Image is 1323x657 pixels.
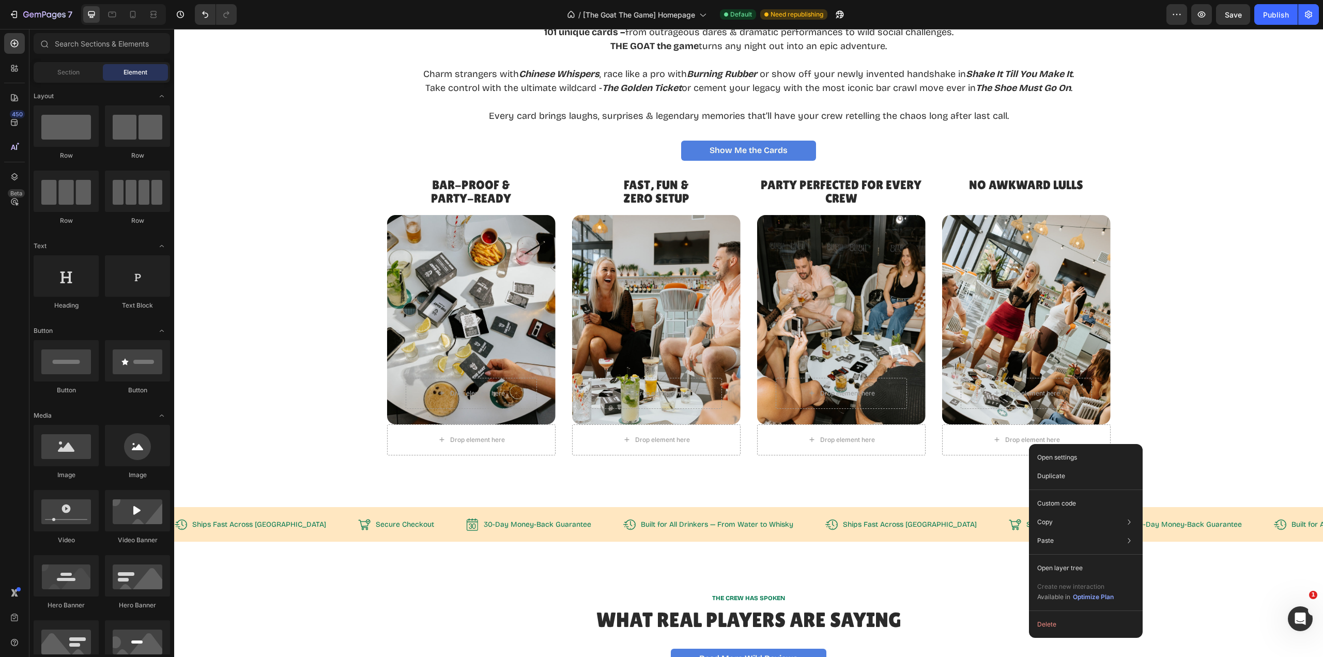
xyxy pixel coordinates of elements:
[802,53,897,65] strong: The Shoe Must Go On
[730,10,752,19] span: Default
[34,216,99,225] div: Row
[34,301,99,310] div: Heading
[174,29,1323,657] iframe: Design area
[1117,491,1270,500] p: Built for All Drinkers — From Water to Whisky
[831,407,886,415] div: Drop element here
[249,38,900,52] p: Charm strangers with , race like a pro with or show off your newly invented handshake in .
[1037,563,1083,573] p: Open layer tree
[398,148,566,178] h3: Fast, Fun & Zero Setup
[507,112,642,132] a: Show Me the Cards
[105,216,170,225] div: Row
[105,470,170,480] div: Image
[34,33,170,54] input: Search Sections & Elements
[34,386,99,395] div: Button
[1037,499,1076,508] p: Custom code
[1254,4,1298,25] button: Publish
[153,88,170,104] span: Toggle open
[105,386,170,395] div: Button
[12,578,1136,603] h2: What Real Players Are Saying
[34,601,99,610] div: Hero Banner
[276,407,331,415] div: Drop element here
[257,162,337,176] span: Party-Ready
[467,491,619,500] p: Built for All Drinkers — From Water to Whisky
[497,620,652,640] button: <p>Read More Wild Reviews</p>
[249,52,900,66] p: Take control with the ultimate wildcard - or cement your legacy with the most iconic bar crawl mo...
[202,491,260,500] p: Secure Checkout
[1033,615,1139,634] button: Delete
[345,39,425,51] strong: Chinese Whispers
[831,360,886,369] div: Drop element here
[583,148,751,178] h3: Party Perfected for Every Crew
[436,11,525,23] strong: THE GOAT the game
[105,601,170,610] div: Hero Banner
[310,491,417,500] p: 30-Day Money-Back Guarantee
[1225,10,1242,19] span: Save
[525,625,624,635] p: Read More Wild Reviews
[1073,592,1114,602] div: Optimize Plan
[535,117,613,127] p: Show Me the Cards
[1037,517,1053,527] p: Copy
[124,68,147,77] span: Element
[578,9,581,20] span: /
[1072,592,1114,602] button: Optimize Plan
[105,301,170,310] div: Text Block
[276,360,331,369] div: Drop element here
[34,411,52,420] span: Media
[513,39,583,51] strong: Burning Rubber
[538,566,611,573] strong: THE CREW HAS SPOKEN
[1309,591,1317,599] span: 1
[1037,582,1114,592] p: Create new interaction
[57,68,80,77] span: Section
[153,323,170,339] span: Toggle open
[1288,606,1313,631] iframe: Intercom live chat
[852,491,911,500] p: Secure Checkout
[960,491,1068,500] p: 30-Day Money-Back Guarantee
[153,238,170,254] span: Toggle open
[768,148,936,178] h3: No Awkward Lulls
[34,536,99,545] div: Video
[461,407,516,415] div: Drop element here
[398,186,566,395] div: Background Image
[105,151,170,160] div: Row
[771,10,823,19] span: Need republishing
[1037,453,1077,462] p: Open settings
[34,241,47,251] span: Text
[213,186,381,395] div: Background Image
[792,39,898,51] strong: Shake It Till You Make It
[646,360,701,369] div: Drop element here
[1263,9,1289,20] div: Publish
[461,360,516,369] div: Drop element here
[646,407,701,415] div: Drop element here
[68,8,72,21] p: 7
[10,110,25,118] div: 450
[34,151,99,160] div: Row
[1037,536,1054,545] p: Paste
[583,9,695,20] span: [The Goat The Game] Homepage
[18,491,152,500] p: Ships Fast Across [GEOGRAPHIC_DATA]
[34,470,99,480] div: Image
[195,4,237,25] div: Undo/Redo
[249,10,900,24] p: turns any night out into an epic adventure.
[34,91,54,101] span: Layout
[4,4,77,25] button: 7
[669,491,803,500] p: Ships Fast Across [GEOGRAPHIC_DATA]
[34,326,53,335] span: Button
[1037,593,1070,601] span: Available in
[1216,4,1250,25] button: Save
[153,407,170,424] span: Toggle open
[258,149,336,163] span: Bar-Proof &
[583,186,751,395] div: Background Image
[1037,471,1065,481] p: Duplicate
[249,80,900,94] p: Every card brings laughs, surprises & legendary memories that’ll have your crew retelling the cha...
[428,53,507,65] strong: The Golden Ticket
[8,189,25,197] div: Beta
[105,536,170,545] div: Video Banner
[768,186,936,395] div: Background Image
